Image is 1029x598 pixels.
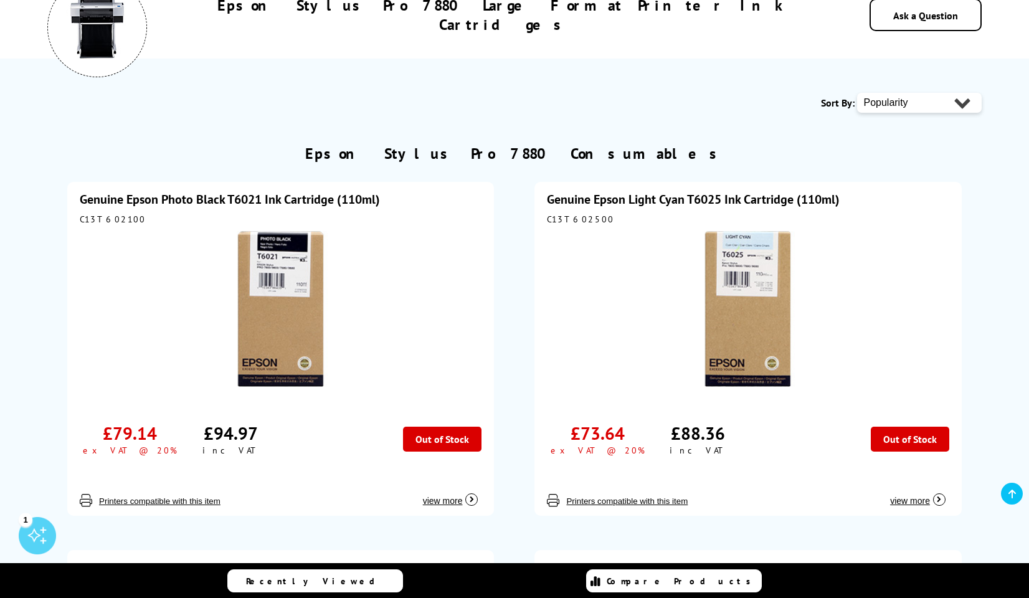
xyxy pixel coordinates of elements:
[83,445,177,456] div: ex VAT @ 20%
[562,496,691,506] button: Printers compatible with this item
[419,483,482,506] button: view more
[821,97,855,109] span: Sort By:
[670,231,826,387] img: Epson Light Cyan T6025 Ink Cartridge (110ml)
[423,496,463,506] span: view more
[403,427,481,452] div: Out of Stock
[671,422,725,445] div: £88.36
[246,576,387,587] span: Recently Viewed
[547,214,949,225] div: C13T602500
[547,191,840,207] a: Genuine Epson Light Cyan T6025 Ink Cartridge (110ml)
[886,483,949,506] button: view more
[103,422,157,445] div: £79.14
[871,427,949,452] div: Out of Stock
[80,559,375,576] a: Genuine Epson Light Black T6027 Ink Cartridge (110ml)
[586,569,762,592] a: Compare Products
[893,9,958,22] a: Ask a Question
[890,496,930,506] span: view more
[551,445,645,456] div: ex VAT @ 20%
[203,231,359,387] img: Epson Photo Black T6021 Ink Cartridge (110ml)
[202,445,259,456] div: inc VAT
[607,576,757,587] span: Compare Products
[19,513,32,526] div: 1
[204,422,258,445] div: £94.97
[670,445,726,456] div: inc VAT
[80,191,380,207] a: Genuine Epson Photo Black T6021 Ink Cartridge (110ml)
[305,144,724,163] h2: Epson Stylus Pro 7880 Consumables
[80,214,481,225] div: C13T602100
[547,559,847,576] a: Genuine Epson Photo Black T6031 Ink Cartridge (220ml)
[95,496,224,506] button: Printers compatible with this item
[571,422,625,445] div: £73.64
[227,569,403,592] a: Recently Viewed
